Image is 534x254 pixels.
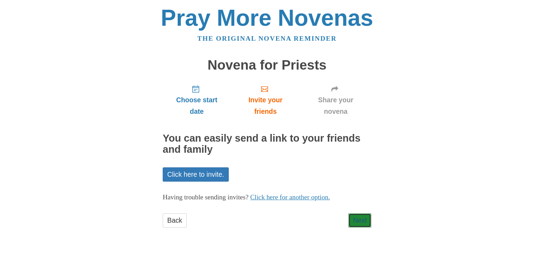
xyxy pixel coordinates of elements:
span: Choose start date [170,94,224,117]
span: Having trouble sending invites? [163,193,249,201]
a: Share your novena [300,79,371,121]
h1: Novena for Priests [163,58,371,73]
a: The original novena reminder [197,35,337,42]
a: Click here to invite. [163,167,229,182]
a: Click here for another option. [250,193,330,201]
a: Choose start date [163,79,231,121]
span: Invite your friends [238,94,293,117]
a: Pray More Novenas [161,5,373,31]
a: Invite your friends [231,79,300,121]
a: Back [163,213,187,228]
h2: You can easily send a link to your friends and family [163,133,371,155]
span: Share your novena [307,94,364,117]
a: Next [348,213,371,228]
